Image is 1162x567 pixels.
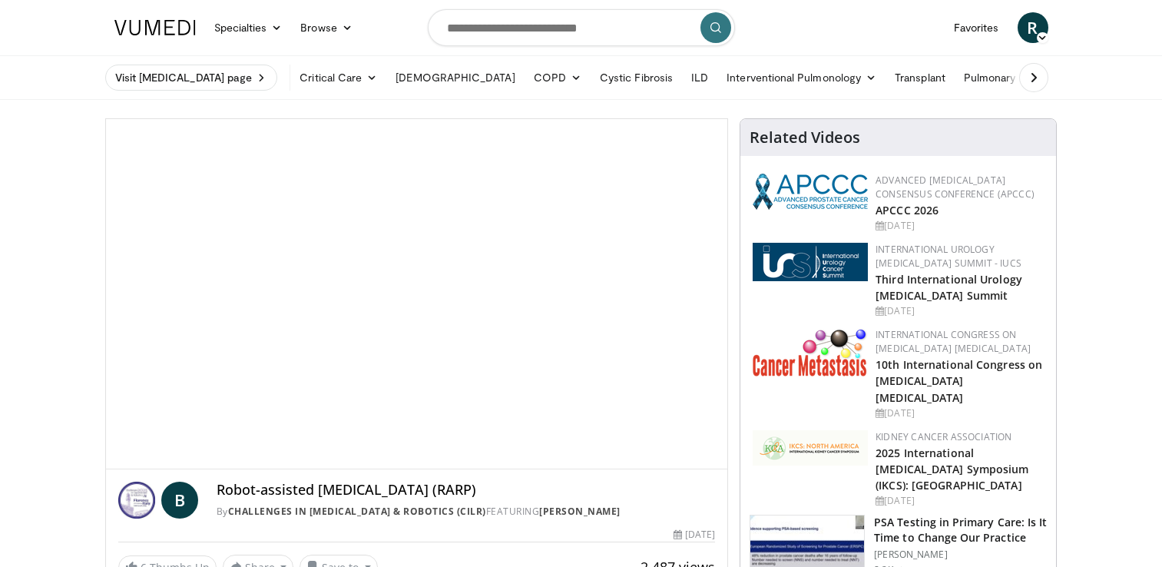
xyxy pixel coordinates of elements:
a: Browse [291,12,362,43]
a: Favorites [945,12,1008,43]
h4: Related Videos [750,128,860,147]
a: Pulmonary Hypertension [955,62,1110,93]
img: 92ba7c40-df22-45a2-8e3f-1ca017a3d5ba.png.150x105_q85_autocrop_double_scale_upscale_version-0.2.png [753,174,868,210]
a: Advanced [MEDICAL_DATA] Consensus Conference (APCCC) [876,174,1035,201]
div: By FEATURING [217,505,716,519]
div: [DATE] [876,406,1044,420]
h4: Robot-assisted [MEDICAL_DATA] (RARP) [217,482,716,499]
a: Critical Care [290,62,386,93]
a: R [1018,12,1048,43]
a: Specialties [205,12,292,43]
a: [DEMOGRAPHIC_DATA] [386,62,524,93]
a: Visit [MEDICAL_DATA] page [105,65,278,91]
a: Third International Urology [MEDICAL_DATA] Summit [876,272,1022,303]
img: fca7e709-d275-4aeb-92d8-8ddafe93f2a6.png.150x105_q85_autocrop_double_scale_upscale_version-0.2.png [753,430,868,466]
a: 2025 International [MEDICAL_DATA] Symposium (IKCS): [GEOGRAPHIC_DATA] [876,446,1028,492]
img: VuMedi Logo [114,20,196,35]
a: Kidney Cancer Association [876,430,1011,443]
a: B [161,482,198,519]
a: APCCC 2026 [876,203,939,217]
a: International Congress on [MEDICAL_DATA] [MEDICAL_DATA] [876,328,1031,355]
div: [DATE] [674,528,715,542]
div: [DATE] [876,304,1044,318]
a: Cystic Fibrosis [591,62,682,93]
a: Challenges in [MEDICAL_DATA] & Robotics (CILR) [228,505,486,518]
a: Transplant [886,62,955,93]
a: 10th International Congress on [MEDICAL_DATA] [MEDICAL_DATA] [876,357,1042,404]
div: [DATE] [876,219,1044,233]
img: 62fb9566-9173-4071-bcb6-e47c745411c0.png.150x105_q85_autocrop_double_scale_upscale_version-0.2.png [753,243,868,281]
input: Search topics, interventions [428,9,735,46]
a: International Urology [MEDICAL_DATA] Summit - IUCS [876,243,1021,270]
div: [DATE] [876,494,1044,508]
img: Challenges in Laparoscopy & Robotics (CILR) [118,482,155,519]
video-js: Video Player [106,119,728,469]
a: [PERSON_NAME] [539,505,621,518]
h3: PSA Testing in Primary Care: Is It Time to Change Our Practice [874,515,1047,545]
a: Interventional Pulmonology [717,62,886,93]
a: COPD [525,62,591,93]
img: 6ff8bc22-9509-4454-a4f8-ac79dd3b8976.png.150x105_q85_autocrop_double_scale_upscale_version-0.2.png [753,328,868,376]
a: ILD [682,62,717,93]
p: [PERSON_NAME] [874,549,1047,561]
